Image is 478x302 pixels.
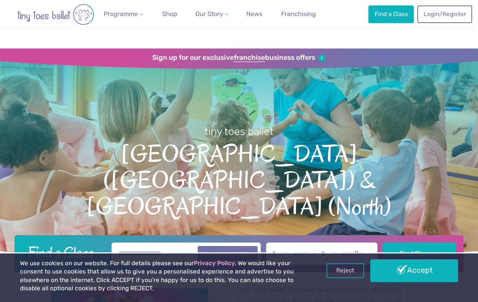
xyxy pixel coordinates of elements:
[101,6,146,22] a: Programme
[278,6,319,22] a: Franchising
[343,250,363,257] label: months
[162,10,177,18] span: Shop
[195,10,223,18] span: Our Story
[234,54,265,62] strong: franchise
[383,243,456,264] button: Find Classes
[246,10,262,18] span: News
[9,4,103,25] img: tiny toes ballet
[152,54,326,62] a: Sign up for our exclusivefranchisebusiness offers
[326,263,364,278] a: Reject
[198,246,258,261] button: Use current location
[159,6,180,22] a: Shop
[243,6,265,22] a: News
[194,260,235,267] a: Privacy Policy
[104,10,138,18] span: Programme
[281,10,316,18] span: Franchising
[22,243,106,262] h2: Find a Class
[368,5,414,23] a: Find a Class
[13,138,465,220] span: [GEOGRAPHIC_DATA] ([GEOGRAPHIC_DATA]) & [GEOGRAPHIC_DATA] (North)
[417,5,472,23] a: Login/Register
[370,259,458,282] a: Accept
[20,259,305,293] p: We use cookies on our website. For full details please see our . We would like your consent to us...
[192,6,231,22] a: Our Story
[294,250,308,257] label: years
[204,125,274,138] small: tiny toes ballet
